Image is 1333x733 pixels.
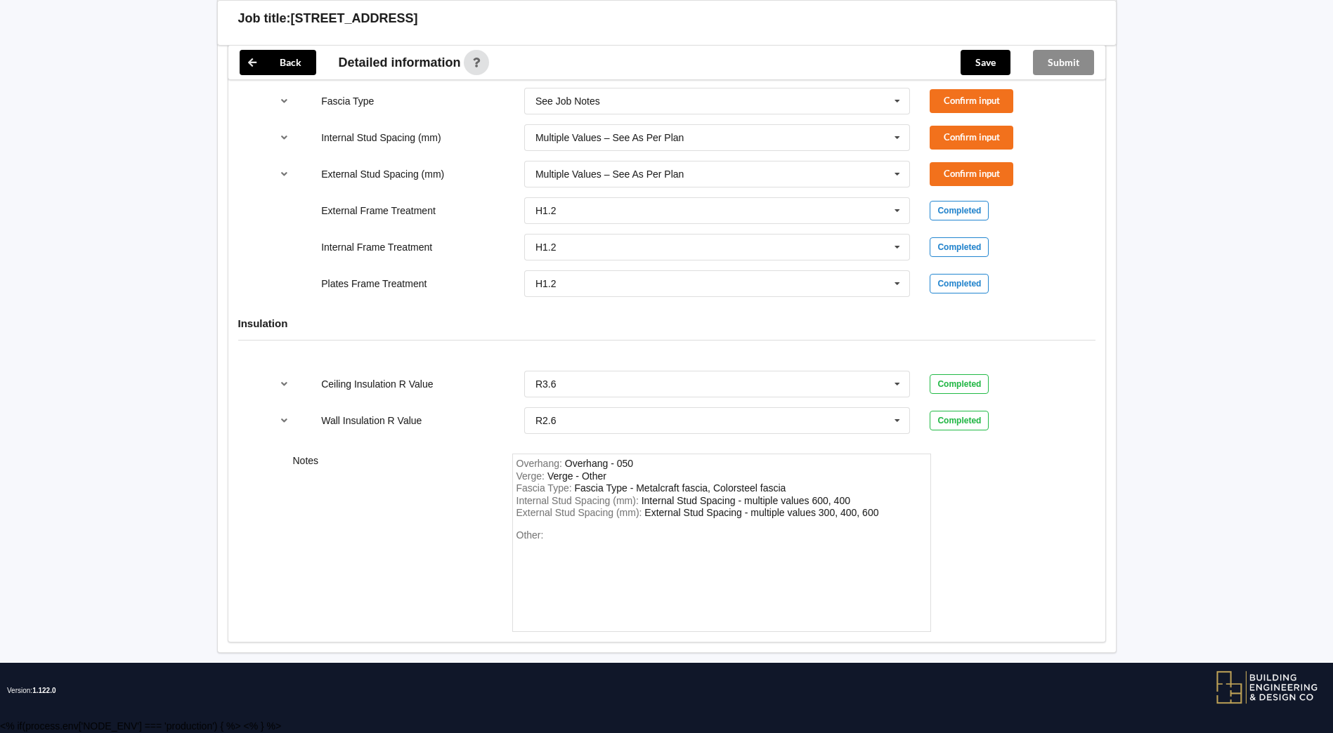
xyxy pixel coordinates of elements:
button: reference-toggle [271,408,298,433]
h3: Job title: [238,11,291,27]
label: External Frame Treatment [321,205,436,216]
button: Confirm input [930,126,1013,149]
h3: [STREET_ADDRESS] [291,11,418,27]
div: Completed [930,274,989,293]
label: Internal Stud Spacing (mm) [321,132,441,143]
button: Confirm input [930,162,1013,185]
div: FasciaType [575,482,786,494]
span: Other: [516,529,544,541]
button: reference-toggle [271,88,298,114]
span: Overhang : [516,458,565,469]
label: Fascia Type [321,95,374,107]
span: Verge : [516,470,547,482]
div: R3.6 [535,379,557,389]
div: See Job Notes [535,96,600,106]
button: Save [961,50,1010,75]
div: Completed [930,201,989,220]
span: 1.122.0 [32,687,56,694]
label: Wall Insulation R Value [321,415,422,426]
label: Ceiling Insulation R Value [321,378,433,390]
button: Back [240,50,316,75]
div: Multiple Values – See As Per Plan [535,169,684,179]
div: H1.2 [535,279,557,289]
div: Completed [930,237,989,257]
label: Plates Frame Treatment [321,278,427,289]
button: reference-toggle [271,161,298,187]
div: Overhang [565,458,633,469]
div: InternalStudSpacing [642,495,850,506]
div: ExternalStudSpacing [644,507,878,518]
span: Version: [7,663,56,719]
div: Verge [547,470,606,482]
h4: Insulation [238,317,1095,330]
div: Notes [283,454,502,632]
span: Detailed information [339,56,461,69]
span: Fascia Type : [516,482,575,494]
div: Completed [930,374,989,394]
span: External Stud Spacing (mm) : [516,507,645,518]
div: H1.2 [535,206,557,216]
form: notes-field [512,454,931,632]
div: H1.2 [535,242,557,252]
button: Confirm input [930,89,1013,112]
label: Internal Frame Treatment [321,242,432,253]
span: Internal Stud Spacing (mm) : [516,495,642,506]
button: reference-toggle [271,125,298,150]
div: Multiple Values – See As Per Plan [535,133,684,143]
button: reference-toggle [271,371,298,397]
img: BEDC logo [1216,670,1319,705]
div: R2.6 [535,416,557,425]
label: External Stud Spacing (mm) [321,169,444,180]
div: Completed [930,411,989,430]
